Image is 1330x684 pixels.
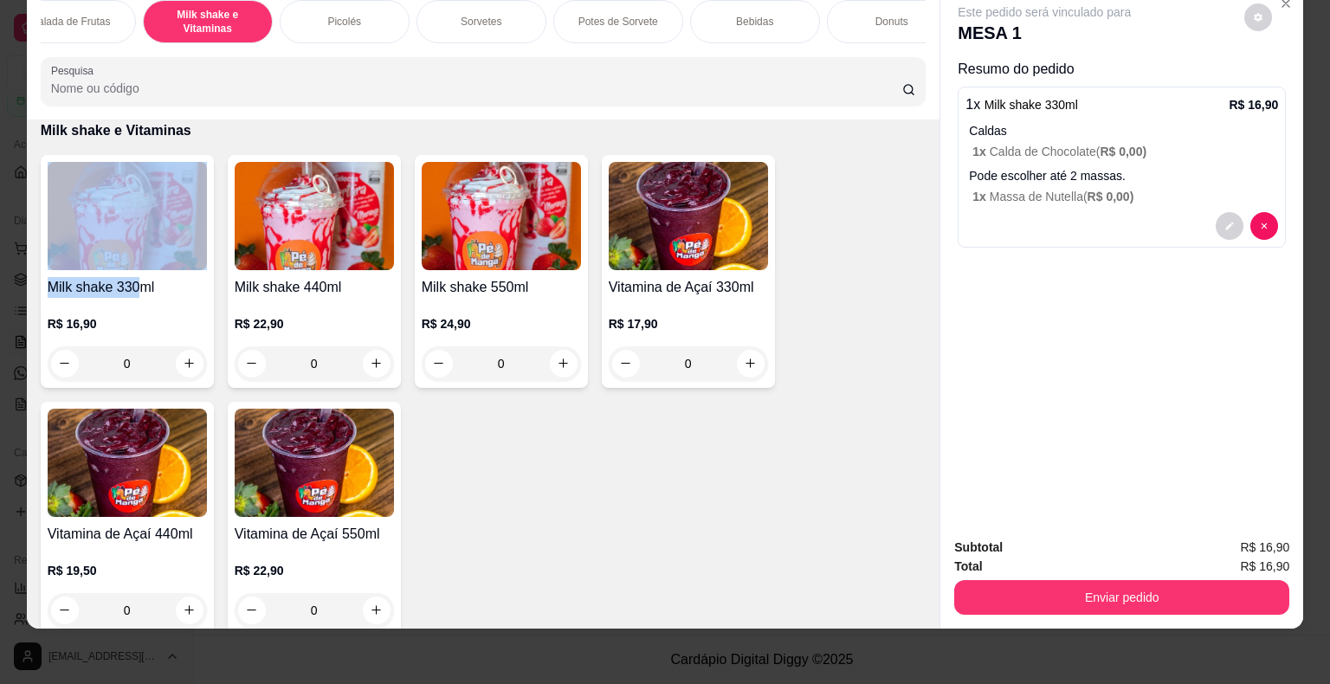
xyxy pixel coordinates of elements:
[31,15,110,29] p: Salada de Frutas
[1240,557,1289,576] span: R$ 16,90
[1088,190,1134,203] span: R$ 0,00 )
[965,94,1078,115] p: 1 x
[48,315,207,332] p: R$ 16,90
[235,277,394,298] h4: Milk shake 440ml
[48,162,207,270] img: product-image
[972,190,989,203] span: 1 x
[972,145,989,158] span: 1 x
[422,315,581,332] p: R$ 24,90
[51,80,902,97] input: Pesquisa
[736,15,773,29] p: Bebidas
[422,277,581,298] h4: Milk shake 550ml
[158,8,258,35] p: Milk shake e Vitaminas
[578,15,658,29] p: Potes de Sorvete
[954,580,1289,615] button: Enviar pedido
[985,98,1078,112] span: Milk shake 330ml
[1229,96,1278,113] p: R$ 16,90
[958,59,1286,80] p: Resumo do pedido
[1216,212,1243,240] button: decrease-product-quantity
[327,15,361,29] p: Picolés
[48,409,207,517] img: product-image
[972,188,1278,205] p: Massa de Nutella (
[954,559,982,573] strong: Total
[235,409,394,517] img: product-image
[461,15,501,29] p: Sorvetes
[48,277,207,298] h4: Milk shake 330ml
[235,162,394,270] img: product-image
[1240,538,1289,557] span: R$ 16,90
[972,143,1278,160] p: Calda de Chocolate (
[235,562,394,579] p: R$ 22,90
[875,15,908,29] p: Donuts
[41,120,926,141] p: Milk shake e Vitaminas
[235,315,394,332] p: R$ 22,90
[969,122,1278,139] p: Caldas
[48,524,207,545] h4: Vitamina de Açaí 440ml
[1100,145,1146,158] span: R$ 0,00 )
[1250,212,1278,240] button: decrease-product-quantity
[235,524,394,545] h4: Vitamina de Açaí 550ml
[958,3,1131,21] p: Este pedido será vinculado para
[958,21,1131,45] p: MESA 1
[969,167,1278,184] p: Pode escolher até 2 massas.
[51,63,100,78] label: Pesquisa
[954,540,1003,554] strong: Subtotal
[48,562,207,579] p: R$ 19,50
[1244,3,1272,31] button: decrease-product-quantity
[422,162,581,270] img: product-image
[609,162,768,270] img: product-image
[609,315,768,332] p: R$ 17,90
[609,277,768,298] h4: Vitamina de Açaí 330ml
